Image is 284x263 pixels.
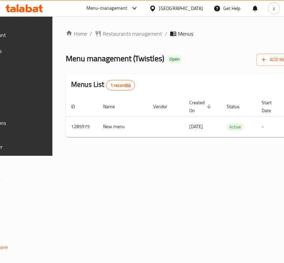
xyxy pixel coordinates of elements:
span: Menus [178,30,193,38]
span: 1 record(s) [106,82,135,89]
h2: Menus List [71,80,135,91]
span: Active [227,123,244,131]
div: [GEOGRAPHIC_DATA] [159,5,203,12]
span: Status [227,103,248,111]
span: Restaurants management [103,30,162,38]
span: Created On [189,99,213,115]
span: Name [103,103,123,111]
span: Menu management ( Twistles ) [66,51,164,66]
li: / [165,30,167,38]
span: [DATE] [189,122,203,131]
span: Vendor [153,103,176,111]
li: / [90,30,92,38]
div: Total records count [106,80,135,91]
span: Start Date [262,99,280,115]
span: z [273,5,275,12]
div: Menu-management [86,4,127,12]
td: 1285975 [66,117,98,137]
a: Restaurants management [95,30,162,38]
div: Open [167,55,182,63]
a: Home [66,30,87,38]
span: ID [71,103,84,111]
td: New menu [98,117,148,137]
span: Open [167,56,182,62]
